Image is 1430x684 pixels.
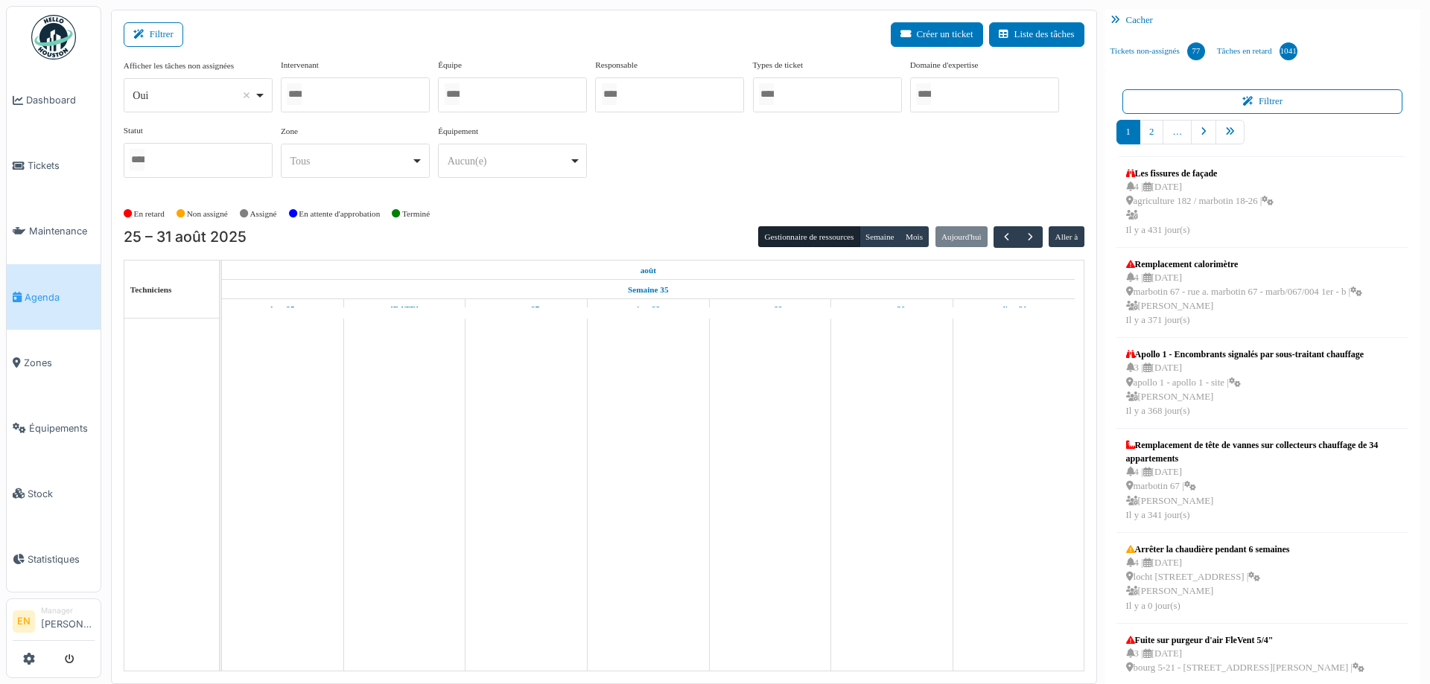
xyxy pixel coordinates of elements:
label: Afficher les tâches non assignées [124,60,234,72]
div: 4 | [DATE] marbotin 67 | [PERSON_NAME] Il y a 341 jour(s) [1126,465,1399,522]
div: Apollo 1 - Encombrants signalés par sous-traitant chauffage [1126,348,1364,361]
img: Badge_color-CXgf-gQk.svg [31,15,76,60]
a: 28 août 2025 [632,300,664,319]
div: Fuite sur purgeur d'air FleVent 5/4" [1126,633,1365,647]
span: Équipements [29,421,95,435]
a: 29 août 2025 [754,300,786,319]
a: EN Manager[PERSON_NAME] [13,605,95,641]
span: Agenda [25,290,95,304]
label: Zone [281,125,298,138]
button: Filtrer [124,22,183,47]
a: Statistiques [7,526,101,592]
div: Arrêter la chaudière pendant 6 semaines [1126,543,1290,556]
li: [PERSON_NAME] [41,605,95,637]
button: Filtrer [1122,89,1403,114]
nav: pager [1116,120,1409,156]
button: Précédent [994,226,1018,248]
div: 1041 [1280,42,1297,60]
label: Non assigné [187,208,228,220]
div: Oui [133,88,254,103]
button: Liste des tâches [989,22,1084,47]
div: 4 | [DATE] agriculture 182 / marbotin 18-26 | Il y a 431 jour(s) [1126,180,1274,237]
span: Stock [28,487,95,501]
input: Tous [287,83,302,105]
a: Remplacement calorimètre 4 |[DATE] marbotin 67 - rue a. marbotin 67 - marb/067/004 1er - b | [PER... [1122,254,1367,332]
button: Aller à [1049,226,1084,247]
button: Créer un ticket [891,22,983,47]
span: Maintenance [29,224,95,238]
div: Manager [41,605,95,616]
a: Dashboard [7,68,101,133]
a: … [1163,120,1192,144]
input: Tous [759,83,774,105]
a: Tickets non-assignés [1105,31,1211,71]
input: Tous [602,83,617,105]
span: Techniciens [130,285,172,294]
a: Apollo 1 - Encombrants signalés par sous-traitant chauffage 3 |[DATE] apollo 1 - apollo 1 - site ... [1122,344,1367,422]
div: 77 [1187,42,1205,60]
input: Tous [445,83,460,105]
div: 3 | [DATE] apollo 1 - apollo 1 - site | [PERSON_NAME] Il y a 368 jour(s) [1126,361,1364,418]
input: Tous [130,149,144,170]
div: 4 | [DATE] marbotin 67 - rue a. marbotin 67 - marb/067/004 1er - b | [PERSON_NAME] Il y a 371 jou... [1126,271,1363,328]
label: Domaine d'expertise [910,59,979,71]
button: Suivant [1018,226,1043,248]
span: Tickets [28,159,95,173]
button: Gestionnaire de ressources [758,226,859,247]
button: Remove item: 'yes' [239,88,254,103]
span: Zones [24,356,95,370]
label: Assigné [250,208,277,220]
span: Statistiques [28,552,95,566]
a: Agenda [7,264,101,330]
label: En attente d'approbation [299,208,380,220]
div: 4 | [DATE] locht [STREET_ADDRESS] | [PERSON_NAME] Il y a 0 jour(s) [1126,556,1290,613]
label: Types de ticket [753,59,804,71]
a: 2 [1140,120,1163,144]
label: Responsable [595,59,638,71]
div: Remplacement de tête de vannes sur collecteurs chauffage de 34 appartements [1126,438,1399,465]
div: Remplacement calorimètre [1126,258,1363,271]
a: Remplacement de tête de vannes sur collecteurs chauffage de 34 appartements 4 |[DATE] marbotin 67... [1122,435,1403,526]
a: 30 août 2025 [874,300,909,319]
span: Dashboard [26,93,95,107]
label: Intervenant [281,59,319,71]
a: Tickets [7,133,101,199]
button: Aujourd'hui [935,226,988,247]
a: Les fissures de façade 4 |[DATE] agriculture 182 / marbotin 18-26 | Il y a 431 jour(s) [1122,163,1278,241]
label: Équipe [438,59,462,71]
div: Aucun(e) [448,153,569,169]
label: Statut [124,124,143,137]
div: Cacher [1105,10,1421,31]
a: 1 [1116,120,1140,144]
input: Tous [916,83,931,105]
a: Tâches en retard [1211,31,1303,71]
a: Arrêter la chaudière pendant 6 semaines 4 |[DATE] locht [STREET_ADDRESS] | [PERSON_NAME]Il y a 0 ... [1122,539,1294,617]
a: Zones [7,330,101,395]
label: Terminé [402,208,430,220]
a: Équipements [7,395,101,461]
a: 25 août 2025 [637,261,660,280]
a: 26 août 2025 [387,300,422,319]
div: Les fissures de façade [1126,167,1274,180]
a: Semaine 35 [624,281,672,299]
button: Mois [900,226,929,247]
h2: 25 – 31 août 2025 [124,228,247,246]
a: 31 août 2025 [997,300,1031,319]
label: Équipement [438,125,478,138]
div: Tous [290,153,411,169]
a: 25 août 2025 [267,300,298,319]
button: Semaine [859,226,900,247]
a: 27 août 2025 [509,300,543,319]
li: EN [13,610,35,633]
a: Stock [7,461,101,526]
a: Maintenance [7,199,101,264]
label: En retard [134,208,165,220]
